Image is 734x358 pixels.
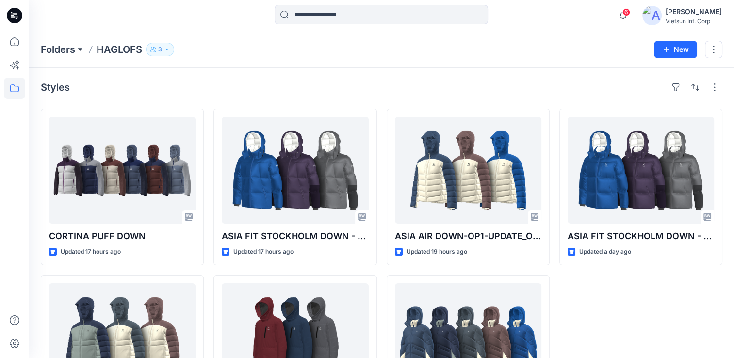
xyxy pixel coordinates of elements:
a: ASIA FIT STOCKHOLM DOWN - 2​_OP2 [222,117,368,224]
p: Updated 19 hours ago [407,247,467,257]
p: 3 [158,44,162,55]
div: Vietsun Int. Corp [666,17,722,25]
p: Updated 17 hours ago [233,247,294,257]
p: ASIA FIT STOCKHOLM DOWN - 2​_OP1 [568,229,714,243]
p: ASIA AIR DOWN-OP1-UPDATE_OP1 [395,229,541,243]
p: ASIA FIT STOCKHOLM DOWN - 2​_OP2 [222,229,368,243]
a: ASIA FIT STOCKHOLM DOWN - 2​_OP1 [568,117,714,224]
h4: Styles [41,81,70,93]
a: Folders [41,43,75,56]
p: Updated a day ago [579,247,631,257]
span: 6 [622,8,630,16]
p: HAGLOFS [97,43,142,56]
div: [PERSON_NAME] [666,6,722,17]
p: Updated 17 hours ago [61,247,121,257]
a: CORTINA PUFF DOWN [49,117,196,224]
a: ASIA AIR DOWN-OP1-UPDATE_OP1 [395,117,541,224]
button: New [654,41,697,58]
p: CORTINA PUFF DOWN [49,229,196,243]
button: 3 [146,43,174,56]
img: avatar [642,6,662,25]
